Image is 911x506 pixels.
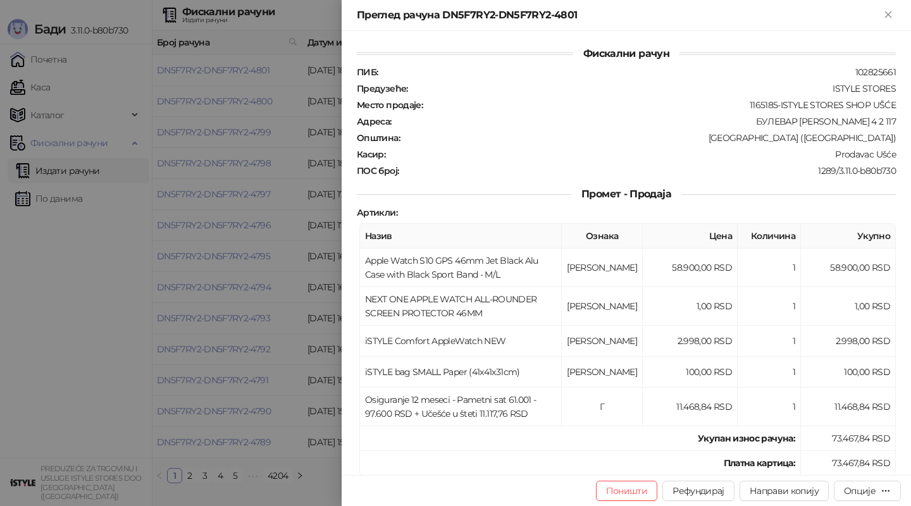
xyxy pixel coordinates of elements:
[562,287,643,326] td: [PERSON_NAME]
[357,66,378,78] strong: ПИБ :
[738,388,801,426] td: 1
[834,481,901,501] button: Опције
[357,149,385,160] strong: Касир :
[844,485,876,497] div: Опције
[662,481,734,501] button: Рефундирај
[740,481,829,501] button: Направи копију
[562,388,643,426] td: Г
[643,326,738,357] td: 2.998,00 RSD
[357,207,397,218] strong: Артикли :
[562,249,643,287] td: [PERSON_NAME]
[571,188,681,200] span: Промет - Продаја
[801,249,896,287] td: 58.900,00 RSD
[379,66,897,78] div: 102825661
[738,249,801,287] td: 1
[562,326,643,357] td: [PERSON_NAME]
[643,224,738,249] th: Цена
[801,357,896,388] td: 100,00 RSD
[801,451,896,476] td: 73.467,84 RSD
[409,83,897,94] div: ISTYLE STORES
[573,47,679,59] span: Фискални рачун
[360,357,562,388] td: iSTYLE bag SMALL Paper (41x41x31cm)
[357,116,392,127] strong: Адреса :
[698,433,795,444] strong: Укупан износ рачуна :
[801,287,896,326] td: 1,00 RSD
[738,357,801,388] td: 1
[738,326,801,357] td: 1
[357,132,400,144] strong: Општина :
[357,83,408,94] strong: Предузеће :
[801,388,896,426] td: 11.468,84 RSD
[643,287,738,326] td: 1,00 RSD
[360,224,562,249] th: Назив
[724,457,795,469] strong: Платна картица :
[393,116,897,127] div: БУЛЕВАР [PERSON_NAME] 4 2 117
[360,249,562,287] td: Apple Watch S10 GPS 46mm Jet Black Alu Case with Black Sport Band - M/L
[801,326,896,357] td: 2.998,00 RSD
[643,388,738,426] td: 11.468,84 RSD
[387,149,897,160] div: Prodavac Ušće
[596,481,658,501] button: Поништи
[360,388,562,426] td: Osiguranje 12 meseci - Pametni sat 61.001 - 97.600 RSD + Učešće u šteti 11.117,76 RSD
[738,287,801,326] td: 1
[750,485,819,497] span: Направи копију
[643,357,738,388] td: 100,00 RSD
[400,165,897,176] div: 1289/3.11.0-b80b730
[401,132,897,144] div: [GEOGRAPHIC_DATA] ([GEOGRAPHIC_DATA])
[562,224,643,249] th: Ознака
[643,249,738,287] td: 58.900,00 RSD
[881,8,896,23] button: Close
[357,165,399,176] strong: ПОС број :
[562,357,643,388] td: [PERSON_NAME]
[424,99,897,111] div: 1165185-ISTYLE STORES SHOP UŠĆE
[357,8,881,23] div: Преглед рачуна DN5F7RY2-DN5F7RY2-4801
[738,224,801,249] th: Количина
[801,224,896,249] th: Укупно
[801,426,896,451] td: 73.467,84 RSD
[360,287,562,326] td: NEXT ONE APPLE WATCH ALL-ROUNDER SCREEN PROTECTOR 46MM
[357,99,423,111] strong: Место продаје :
[360,326,562,357] td: iSTYLE Comfort AppleWatch NEW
